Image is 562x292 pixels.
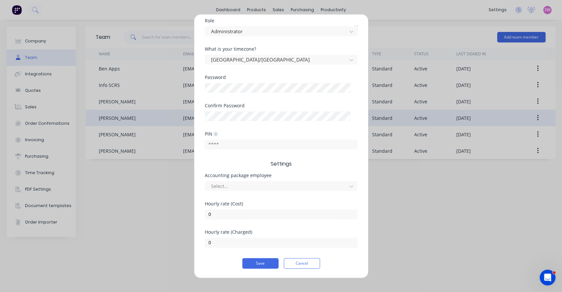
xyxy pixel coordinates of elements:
[205,173,358,178] div: Accounting package employee
[205,131,218,137] div: PIN
[242,258,279,269] button: Save
[205,238,358,248] input: $0
[205,75,358,80] div: Password
[205,160,358,168] span: Settings
[205,230,358,234] div: Hourly rate (Charged)
[205,18,358,23] div: Role
[284,258,320,269] button: Cancel
[205,201,358,206] div: Hourly rate (Cost)
[205,47,358,51] div: What is your timezone?
[540,270,555,285] iframe: Intercom live chat
[205,209,358,219] input: $0
[205,103,358,108] div: Confirm Password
